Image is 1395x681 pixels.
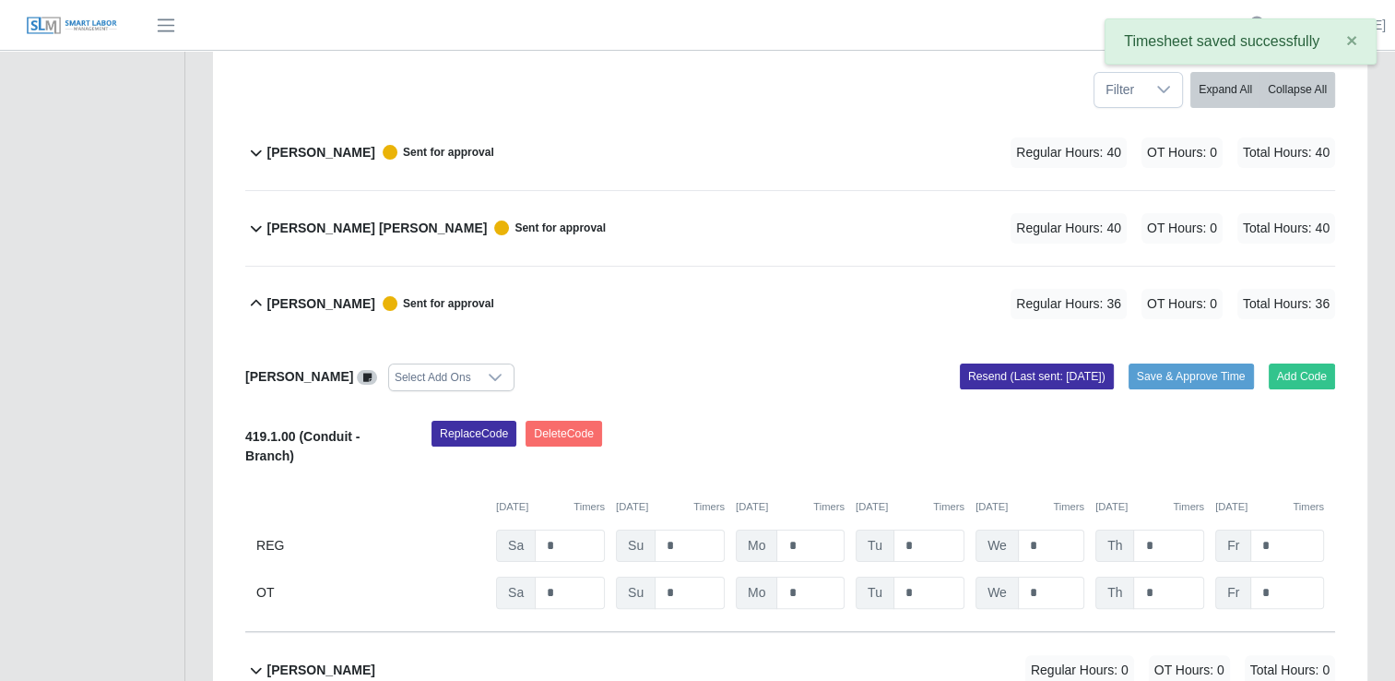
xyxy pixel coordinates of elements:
[1280,16,1386,35] a: [PERSON_NAME]
[736,530,777,562] span: Mo
[375,145,494,160] span: Sent for approval
[1141,213,1223,244] span: OT Hours: 0
[526,421,602,447] button: DeleteCode
[256,530,485,562] div: REG
[1095,577,1134,609] span: Th
[616,530,656,562] span: Su
[1190,72,1260,108] button: Expand All
[1346,30,1357,51] span: ×
[975,530,1019,562] span: We
[267,219,488,238] b: [PERSON_NAME] [PERSON_NAME]
[975,499,1084,515] div: [DATE]
[1190,72,1335,108] div: bulk actions
[267,143,375,162] b: [PERSON_NAME]
[1215,577,1251,609] span: Fr
[933,499,964,515] button: Timers
[616,499,725,515] div: [DATE]
[1237,213,1335,244] span: Total Hours: 40
[432,421,516,447] button: ReplaceCode
[975,577,1019,609] span: We
[26,16,118,36] img: SLM Logo
[245,115,1335,190] button: [PERSON_NAME] Sent for approval Regular Hours: 40 OT Hours: 0 Total Hours: 40
[960,364,1114,389] button: Resend (Last sent: [DATE])
[496,499,605,515] div: [DATE]
[496,577,536,609] span: Sa
[1215,499,1324,515] div: [DATE]
[1011,213,1127,244] span: Regular Hours: 40
[1141,289,1223,319] span: OT Hours: 0
[256,577,485,609] div: OT
[1259,72,1335,108] button: Collapse All
[1237,137,1335,168] span: Total Hours: 40
[573,499,605,515] button: Timers
[1095,499,1204,515] div: [DATE]
[736,577,777,609] span: Mo
[267,661,375,680] b: [PERSON_NAME]
[1095,530,1134,562] span: Th
[245,429,360,463] b: 419.1.00 (Conduit - Branch)
[245,191,1335,266] button: [PERSON_NAME] [PERSON_NAME] Sent for approval Regular Hours: 40 OT Hours: 0 Total Hours: 40
[856,530,894,562] span: Tu
[1269,364,1336,389] button: Add Code
[1173,499,1204,515] button: Timers
[375,296,494,311] span: Sent for approval
[1011,289,1127,319] span: Regular Hours: 36
[1053,499,1084,515] button: Timers
[856,577,894,609] span: Tu
[856,499,964,515] div: [DATE]
[813,499,845,515] button: Timers
[1237,289,1335,319] span: Total Hours: 36
[357,369,377,384] a: View/Edit Notes
[616,577,656,609] span: Su
[389,364,477,390] div: Select Add Ons
[487,221,606,235] span: Sent for approval
[693,499,725,515] button: Timers
[496,530,536,562] span: Sa
[1215,530,1251,562] span: Fr
[267,294,375,314] b: [PERSON_NAME]
[1129,364,1254,389] button: Save & Approve Time
[736,499,845,515] div: [DATE]
[245,267,1335,341] button: [PERSON_NAME] Sent for approval Regular Hours: 36 OT Hours: 0 Total Hours: 36
[1094,73,1145,107] span: Filter
[245,369,353,384] b: [PERSON_NAME]
[1105,18,1377,65] div: Timesheet saved successfully
[1141,137,1223,168] span: OT Hours: 0
[1011,137,1127,168] span: Regular Hours: 40
[1293,499,1324,515] button: Timers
